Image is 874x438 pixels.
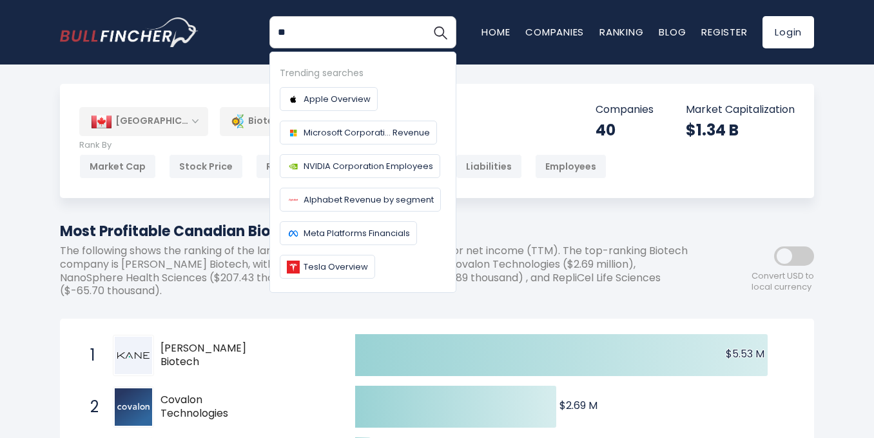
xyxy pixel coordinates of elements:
span: Tesla Overview [304,260,368,274]
div: Trending searches [280,66,446,81]
div: 40 [596,120,654,140]
div: $1.34 B [686,120,795,140]
span: Alphabet Revenue by segment [304,193,434,206]
div: Revenue [256,154,316,179]
a: Alphabet Revenue by segment [280,188,441,212]
div: Liabilities [456,154,522,179]
a: Apple Overview [280,87,378,111]
text: $5.53 M [726,346,764,361]
img: Company logo [287,227,300,240]
a: Microsoft Corporati... Revenue [280,121,437,144]
img: Kane Biotech [115,337,152,374]
a: Blog [659,25,686,39]
div: Employees [535,154,607,179]
span: NVIDIA Corporation Employees [304,159,433,173]
span: 1 [84,344,97,366]
a: Tesla Overview [280,255,375,279]
span: Microsoft Corporati... Revenue [304,126,430,139]
text: $2.69 M [559,398,597,413]
h1: Most Profitable Canadian Biotech Companies [60,221,698,242]
a: Companies [525,25,584,39]
div: Market Cap [79,154,156,179]
img: Company logo [287,126,300,139]
a: NVIDIA Corporation Employees [280,154,440,178]
span: [PERSON_NAME] Biotech [160,342,258,369]
a: Register [701,25,747,39]
img: Covalon Technologies [115,388,152,426]
div: Biotech [220,106,445,136]
a: Meta Platforms Financials [280,221,417,245]
img: Company logo [287,194,300,206]
a: Home [481,25,510,39]
a: Login [762,16,814,48]
img: Company logo [287,93,300,106]
p: The following shows the ranking of the largest Canadian companies by profit or net income (TTM). ... [60,244,698,298]
div: [GEOGRAPHIC_DATA] [79,107,208,135]
span: 2 [84,396,97,418]
span: Meta Platforms Financials [304,226,410,240]
div: Stock Price [169,154,243,179]
a: Go to homepage [60,17,199,47]
a: Ranking [599,25,643,39]
button: Search [424,16,456,48]
p: Companies [596,103,654,117]
p: Market Capitalization [686,103,795,117]
img: bullfincher logo [60,17,199,47]
span: Apple Overview [304,92,371,106]
p: Rank By [79,140,607,151]
span: Covalon Technologies [160,393,258,421]
img: Company logo [287,160,300,173]
img: Company logo [287,261,300,274]
span: Convert USD to local currency [752,271,814,293]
